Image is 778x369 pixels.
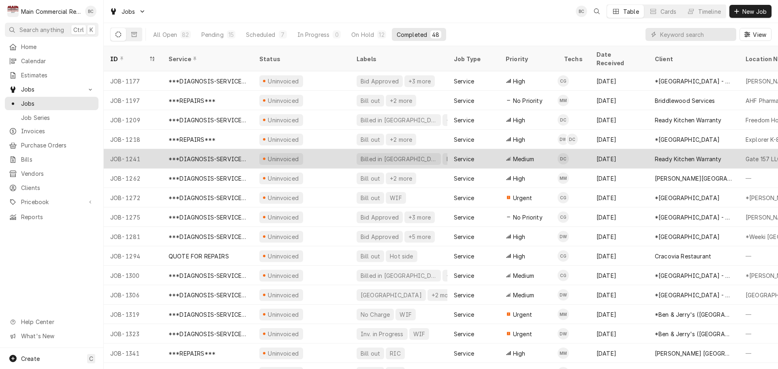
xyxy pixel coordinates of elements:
[246,30,275,39] div: Scheduled
[104,207,162,227] div: JOB-1275
[7,6,19,17] div: M
[5,23,98,37] button: Search anythingCtrlK
[85,6,96,17] div: Bookkeeper Main Commercial's Avatar
[104,266,162,285] div: JOB-1300
[558,289,569,301] div: DW
[513,291,534,299] span: Medium
[446,155,514,163] div: Ready Kitchen Warranty
[104,91,162,110] div: JOB-1197
[360,252,381,260] div: Bill out
[558,173,569,184] div: MM
[334,30,339,39] div: 0
[513,96,543,105] span: No Priority
[590,207,648,227] div: [DATE]
[110,55,147,63] div: ID
[21,318,94,326] span: Help Center
[104,130,162,149] div: JOB-1218
[558,211,569,223] div: Caleb Gorton's Avatar
[432,30,439,39] div: 48
[660,7,677,16] div: Cards
[558,211,569,223] div: CG
[454,213,474,222] div: Service
[389,252,414,260] div: Hot side
[454,174,474,183] div: Service
[558,348,569,359] div: Mike Marchese's Avatar
[741,7,768,16] span: New Job
[89,354,93,363] span: C
[513,310,532,319] span: Urgent
[558,173,569,184] div: Mike Marchese's Avatar
[454,330,474,338] div: Service
[360,330,404,338] div: Inv. in Progress
[5,329,98,343] a: Go to What's New
[590,188,648,207] div: [DATE]
[655,174,733,183] div: [PERSON_NAME][GEOGRAPHIC_DATA]
[360,291,423,299] div: [GEOGRAPHIC_DATA]
[655,135,720,144] div: *[GEOGRAPHIC_DATA]
[590,71,648,91] div: [DATE]
[655,310,733,319] div: *Ben & Jerry's ([GEOGRAPHIC_DATA])
[360,271,438,280] div: Billed in [GEOGRAPHIC_DATA]
[513,349,526,358] span: High
[21,71,94,79] span: Estimates
[513,116,526,124] span: High
[267,349,300,358] div: Uninvoiced
[558,250,569,262] div: Caleb Gorton's Avatar
[21,85,82,94] span: Jobs
[558,95,569,106] div: Mike Marchese's Avatar
[558,289,569,301] div: Dorian Wertz's Avatar
[513,232,526,241] span: High
[751,30,768,39] span: View
[558,270,569,281] div: Caleb Gorton's Avatar
[21,113,94,122] span: Job Series
[408,213,432,222] div: +3 more
[590,5,603,18] button: Open search
[558,134,569,145] div: DW
[389,349,401,358] div: RIC
[85,6,96,17] div: BC
[397,30,427,39] div: Completed
[558,153,569,164] div: Dylan Crawford's Avatar
[564,55,583,63] div: Techs
[655,96,715,105] div: Briddlewood Services
[267,271,300,280] div: Uninvoiced
[5,68,98,82] a: Estimates
[558,348,569,359] div: MM
[590,266,648,285] div: [DATE]
[169,252,229,260] div: QUOTE FOR REPAIRS
[5,195,98,209] a: Go to Pricebook
[21,213,94,221] span: Reports
[729,5,772,18] button: New Job
[5,181,98,194] a: Clients
[104,324,162,343] div: JOB-1323
[513,252,526,260] span: High
[454,349,474,358] div: Service
[104,305,162,324] div: JOB-1319
[5,111,98,124] a: Job Series
[454,135,474,144] div: Service
[558,328,569,339] div: DW
[454,232,474,241] div: Service
[454,77,474,85] div: Service
[229,30,234,39] div: 15
[267,194,300,202] div: Uninvoiced
[590,227,648,246] div: [DATE]
[454,194,474,202] div: Service
[655,116,722,124] div: Ready Kitchen Warranty
[5,153,98,166] a: Bills
[21,169,94,178] span: Vendors
[558,270,569,281] div: CG
[267,232,300,241] div: Uninvoiced
[104,343,162,363] div: JOB-1341
[5,167,98,180] a: Vendors
[360,96,381,105] div: Bill out
[267,135,300,144] div: Uninvoiced
[297,30,330,39] div: In Progress
[454,96,474,105] div: Service
[7,6,19,17] div: Main Commercial Refrigeration Service's Avatar
[590,130,648,149] div: [DATE]
[19,26,64,34] span: Search anything
[513,77,526,85] span: High
[360,194,381,202] div: Bill out
[267,291,300,299] div: Uninvoiced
